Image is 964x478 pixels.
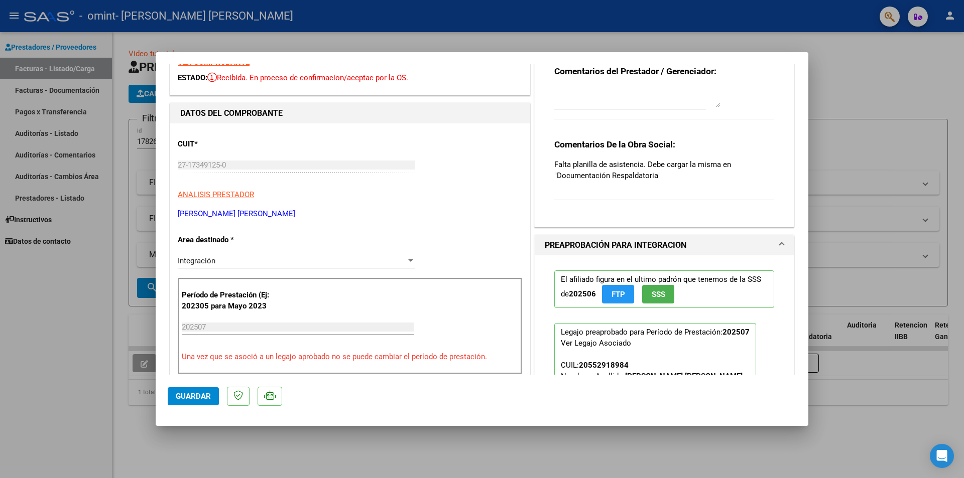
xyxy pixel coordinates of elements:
[178,256,215,265] span: Integración
[554,270,774,308] p: El afiliado figura en el ultimo padrón que tenemos de la SSS de
[569,289,596,298] strong: 202506
[207,73,408,82] span: Recibida. En proceso de confirmacion/aceptac por la OS.
[625,372,743,381] strong: [PERSON_NAME] [PERSON_NAME]
[722,328,750,337] strong: 202507
[535,235,794,255] mat-expansion-panel-header: PREAPROBACIÓN PARA INTEGRACION
[561,338,631,349] div: Ver Legajo Asociado
[554,66,716,76] strong: Comentarios del Prestador / Gerenciador:
[554,323,756,456] p: Legajo preaprobado para Período de Prestación:
[535,49,794,227] div: COMENTARIOS
[652,290,665,299] span: SSS
[642,285,674,303] button: SSS
[176,392,211,401] span: Guardar
[602,285,634,303] button: FTP
[561,361,743,425] span: CUIL: Nombre y Apellido: Período Desde: Período Hasta: Admite Dependencia:
[930,444,954,468] div: Open Intercom Messenger
[178,234,281,246] p: Area destinado *
[178,73,207,82] span: ESTADO:
[579,360,629,371] div: 20552918984
[178,138,281,150] p: CUIT
[182,351,518,363] p: Una vez que se asoció a un legajo aprobado no se puede cambiar el período de prestación.
[178,190,254,199] span: ANALISIS PRESTADOR
[178,208,522,220] p: [PERSON_NAME] [PERSON_NAME]
[554,139,675,149] strong: Comentarios De la Obra Social:
[545,239,686,251] h1: PREAPROBACIÓN PARA INTEGRACION
[612,290,625,299] span: FTP
[182,289,283,312] p: Período de Prestación (Ej: 202305 para Mayo 2023
[180,108,283,118] strong: DATOS DEL COMPROBANTE
[168,387,219,405] button: Guardar
[554,159,774,181] p: Falta planilla de asistencia. Debe cargar la misma en "Documentación Respaldatoria"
